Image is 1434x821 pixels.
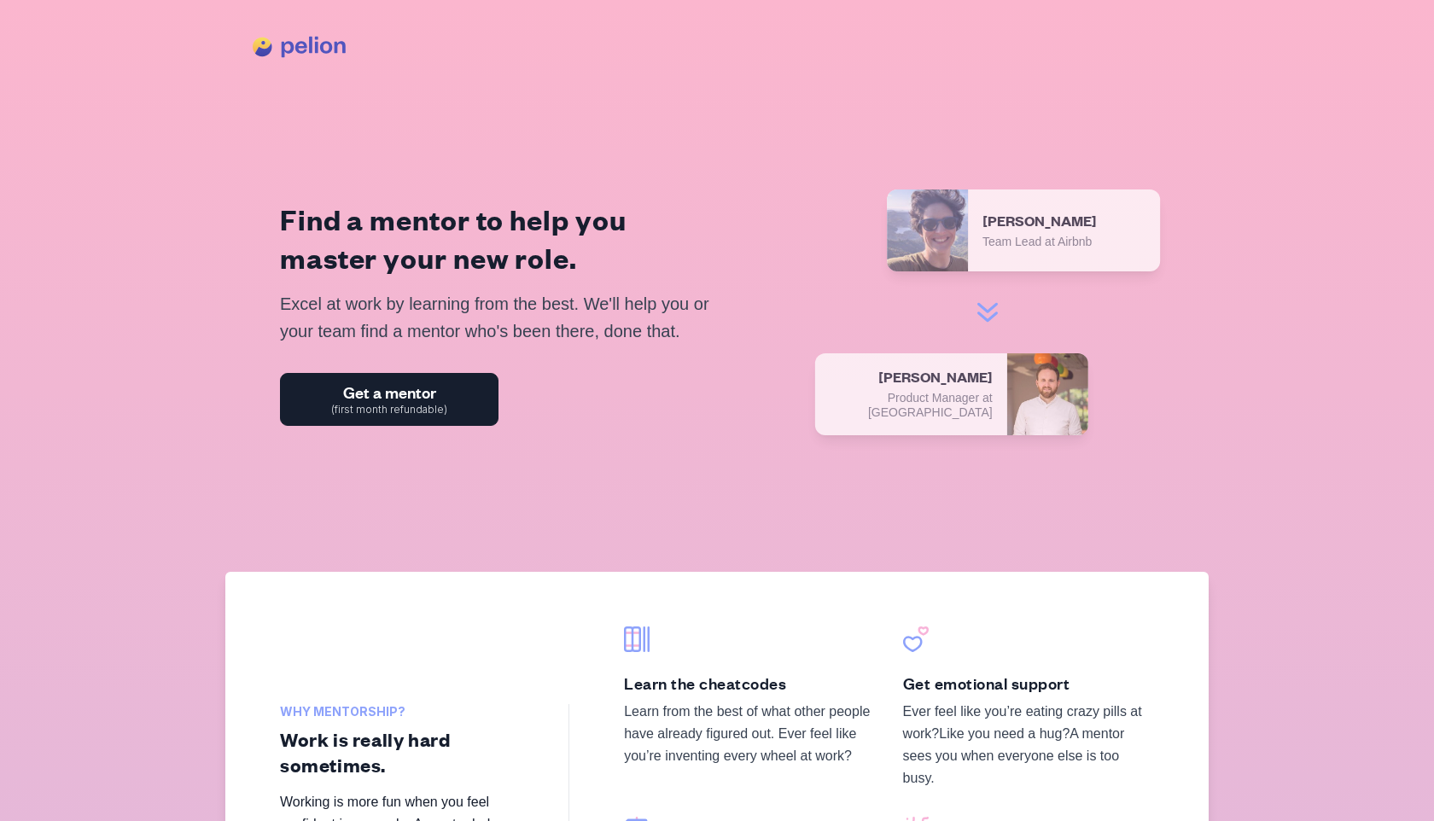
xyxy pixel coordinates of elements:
p: Excel at work by learning from the best. We'll help you or your team find a mentor who's been the... [280,290,728,346]
div: [PERSON_NAME] [829,368,993,387]
img: callum.jpeg [1006,353,1088,435]
p: Learn from the best of what other people have already figured out. Ever feel like you’re inventin... [624,701,875,767]
div: Product Manager at [GEOGRAPHIC_DATA] [829,391,993,421]
p: Ever feel like you’re eating crazy pills at work? A mentor sees you when everyone else is too busy. [903,701,1154,789]
a: Get a mentor(first month refundable) [280,373,498,426]
h1: Find a mentor to help you master your new role. [280,200,728,277]
div: [PERSON_NAME] [982,212,1146,231]
div: Team Lead at Airbnb [982,235,1146,250]
span: Get a mentor [343,384,436,401]
span: (first month refundable) [331,405,447,415]
span: Why mentorship? [280,704,541,719]
h2: Work is really hard sometimes. [280,726,541,777]
h3: Learn the cheatcodes [624,673,875,694]
span: Like you need a hug? [939,726,1070,741]
img: lindsay.jpeg [887,189,969,271]
h3: Get emotional support [903,673,1154,694]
